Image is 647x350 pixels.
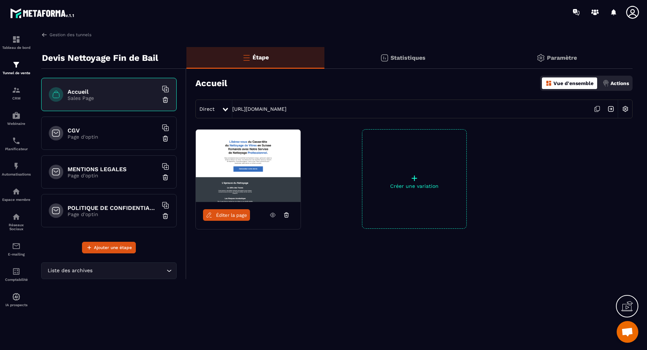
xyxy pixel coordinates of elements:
[46,267,94,275] span: Liste des archives
[82,242,136,253] button: Ajouter une étape
[12,242,21,250] img: email
[199,106,215,112] span: Direct
[603,80,609,87] img: actions.d6e523a2.png
[162,212,169,220] img: trash
[68,204,158,211] h6: POLITIQUE DE CONFIDENTIALITE
[391,54,426,61] p: Statistiques
[68,134,158,140] p: Page d'optin
[42,51,158,65] p: Devis Nettoyage Fin de Bail
[242,53,251,62] img: bars-o.4a397970.svg
[94,267,165,275] input: Search for option
[553,80,594,86] p: Vue d'ensemble
[618,102,632,116] img: setting-w.858f3a88.svg
[2,46,31,50] p: Tableau de bord
[232,106,286,112] a: [URL][DOMAIN_NAME]
[162,96,169,104] img: trash
[12,136,21,145] img: scheduler
[2,172,31,176] p: Automatisations
[12,212,21,221] img: social-network
[2,156,31,182] a: automationsautomationsAutomatisations
[362,183,466,189] p: Créer une variation
[41,262,177,279] div: Search for option
[362,173,466,183] p: +
[162,135,169,142] img: trash
[2,303,31,307] p: IA prospects
[41,31,91,38] a: Gestion des tunnels
[12,162,21,170] img: automations
[12,35,21,44] img: formation
[41,31,48,38] img: arrow
[12,60,21,69] img: formation
[68,127,158,134] h6: CGV
[2,55,31,80] a: formationformationTunnel de vente
[2,80,31,106] a: formationformationCRM
[2,106,31,131] a: automationsautomationsWebinaire
[2,131,31,156] a: schedulerschedulerPlanificateur
[2,96,31,100] p: CRM
[196,130,301,202] img: image
[2,278,31,282] p: Comptabilité
[12,86,21,94] img: formation
[547,54,577,61] p: Paramètre
[12,111,21,120] img: automations
[10,7,75,20] img: logo
[617,321,638,343] a: Ouvrir le chat
[2,71,31,75] p: Tunnel de vente
[12,187,21,196] img: automations
[2,122,31,126] p: Webinaire
[216,212,247,218] span: Éditer la page
[604,102,618,116] img: arrow-next.bcc2205e.svg
[2,236,31,262] a: emailemailE-mailing
[68,88,158,95] h6: Accueil
[68,211,158,217] p: Page d'optin
[611,80,629,86] p: Actions
[203,209,250,221] a: Éditer la page
[2,30,31,55] a: formationformationTableau de bord
[94,244,132,251] span: Ajouter une étape
[380,54,389,62] img: stats.20deebd0.svg
[2,207,31,236] a: social-networksocial-networkRéseaux Sociaux
[253,54,269,61] p: Étape
[2,182,31,207] a: automationsautomationsEspace membre
[2,198,31,202] p: Espace membre
[536,54,545,62] img: setting-gr.5f69749f.svg
[68,173,158,178] p: Page d'optin
[545,80,552,87] img: dashboard-orange.40269519.svg
[68,166,158,173] h6: MENTIONS LEGALES
[2,252,31,256] p: E-mailing
[12,267,21,276] img: accountant
[12,292,21,301] img: automations
[2,147,31,151] p: Planificateur
[2,223,31,231] p: Réseaux Sociaux
[68,95,158,101] p: Sales Page
[195,78,227,88] h3: Accueil
[162,174,169,181] img: trash
[2,262,31,287] a: accountantaccountantComptabilité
